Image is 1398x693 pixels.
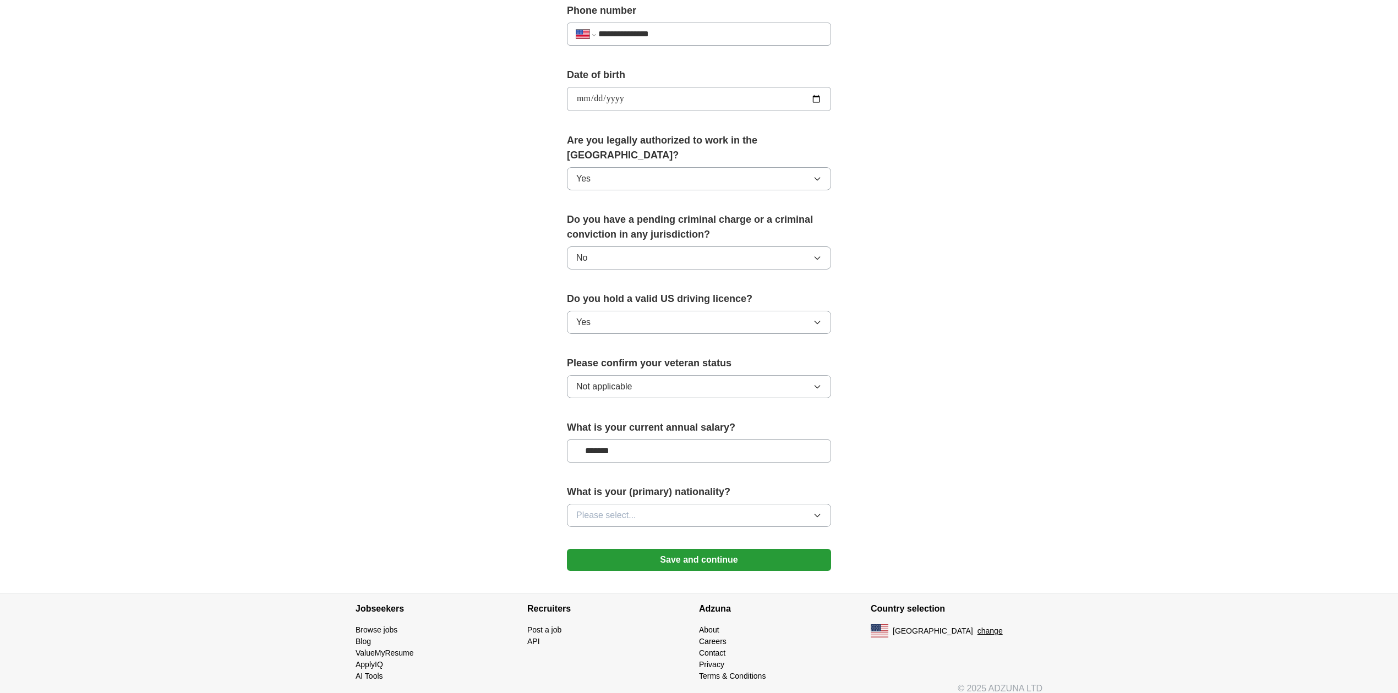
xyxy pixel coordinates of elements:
button: Yes [567,167,831,190]
a: ApplyIQ [356,660,383,669]
label: What is your current annual salary? [567,420,831,435]
img: US flag [871,624,888,637]
span: No [576,251,587,265]
a: API [527,637,540,646]
a: ValueMyResume [356,648,414,657]
a: Browse jobs [356,625,397,634]
a: About [699,625,719,634]
button: change [977,625,1003,637]
label: Do you hold a valid US driving licence? [567,291,831,306]
button: Please select... [567,504,831,527]
a: Terms & Conditions [699,672,766,680]
button: Yes [567,311,831,334]
span: Not applicable [576,380,632,393]
label: Are you legally authorized to work in the [GEOGRAPHIC_DATA]? [567,133,831,163]
h4: Country selection [871,593,1042,624]
span: [GEOGRAPHIC_DATA] [893,625,973,637]
label: What is your (primary) nationality? [567,485,831,499]
span: Yes [576,316,591,329]
a: Contact [699,648,725,657]
button: Save and continue [567,549,831,571]
label: Please confirm your veteran status [567,356,831,371]
a: AI Tools [356,672,383,680]
label: Date of birth [567,68,831,82]
button: No [567,246,831,269]
label: Phone number [567,3,831,18]
button: Not applicable [567,375,831,398]
label: Do you have a pending criminal charge or a criminal conviction in any jurisdiction? [567,212,831,242]
a: Blog [356,637,371,646]
a: Post a job [527,625,561,634]
span: Yes [576,172,591,185]
a: Careers [699,637,727,646]
span: Please select... [576,509,636,522]
a: Privacy [699,660,724,669]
